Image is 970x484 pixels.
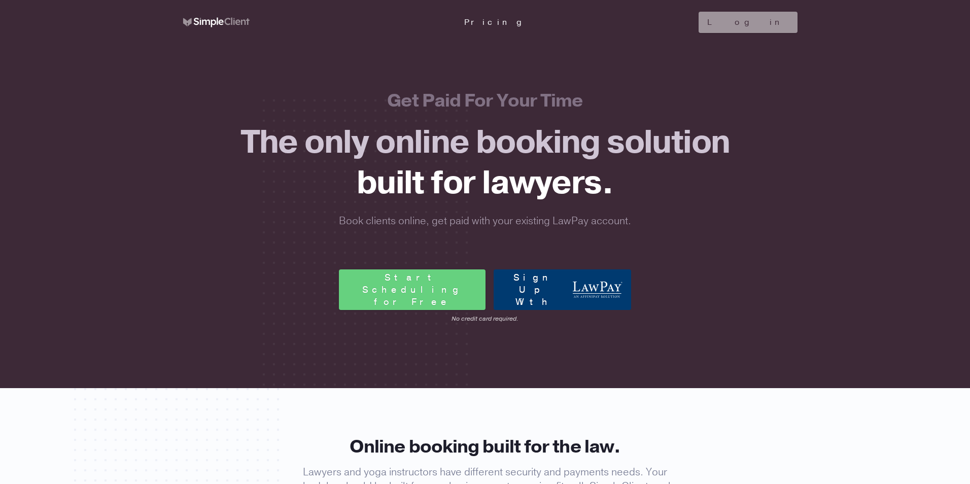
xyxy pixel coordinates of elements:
a: Log in [699,12,798,33]
span: built for lawyers. [357,161,613,205]
a: Pricing [464,17,526,28]
h2: The only online booking solution [172,122,798,203]
h3: Get Paid For Your Time [172,89,798,112]
span: No credit card required. [339,314,631,323]
a: Sign Up With [494,269,631,310]
a: Start Scheduling for Free [339,269,486,310]
h3: Online booking built for the law. [177,437,793,457]
svg: SimpleClient Logo [172,12,260,32]
p: Book clients online, get paid with your existing LawPay account. [290,214,680,229]
a: Go to the homepage [172,12,260,32]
